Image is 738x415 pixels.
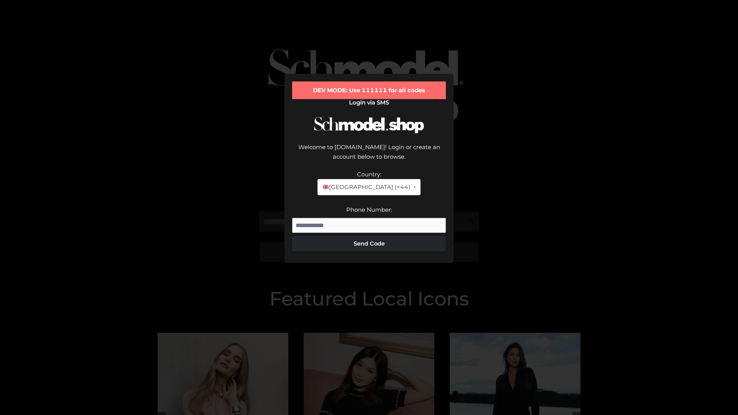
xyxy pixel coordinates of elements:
div: DEV MODE: Use 111111 for all codes [292,81,446,99]
span: [GEOGRAPHIC_DATA] (+44) [322,182,410,192]
img: Schmodel Logo [311,110,427,140]
h2: Login via SMS [292,99,446,106]
button: Send Code [292,236,446,251]
img: 🇬🇧 [323,184,329,190]
label: Country: [357,171,381,178]
label: Phone Number: [346,206,392,213]
div: Welcome to [DOMAIN_NAME]! Login or create an account below to browse. [292,142,446,169]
